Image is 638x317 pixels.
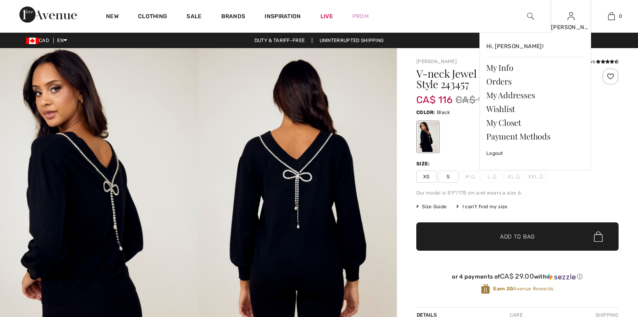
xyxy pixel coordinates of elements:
[18,6,34,13] span: Chat
[486,143,584,163] a: Logout
[416,273,619,281] div: or 4 payments of with
[486,74,584,88] a: Orders
[486,88,584,102] a: My Addresses
[456,93,495,107] span: CA$ 165
[547,273,576,281] img: Sezzle
[486,102,584,116] a: Wishlist
[551,23,591,32] div: [PERSON_NAME]
[416,59,457,64] a: [PERSON_NAME]
[416,110,435,115] span: Color:
[418,122,439,152] div: Black
[619,13,622,20] span: 0
[416,203,447,210] span: Size Guide
[527,11,534,21] img: search the website
[26,38,39,44] img: Canadian Dollar
[456,203,507,210] div: I can't find my size
[416,160,432,167] div: Size:
[26,38,52,43] span: CAD
[416,273,619,283] div: or 4 payments ofCA$ 29.00withSezzle Click to learn more about Sezzle
[486,129,584,143] a: Payment Methods
[57,38,67,43] span: EN
[416,189,619,197] div: Our model is 5'9"/175 cm and wears a size 6.
[138,13,167,21] a: Clothing
[591,11,631,21] a: 0
[437,110,450,115] span: Black
[568,11,574,21] img: My Info
[460,171,480,183] span: M
[416,171,437,183] span: XS
[320,12,333,21] a: Live
[486,61,584,74] a: My Info
[221,13,246,21] a: Brands
[493,286,513,292] strong: Earn 20
[438,171,458,183] span: S
[594,231,603,242] img: Bag.svg
[352,12,369,21] a: Prom
[500,232,535,241] span: Add to Bag
[416,86,452,106] span: CA$ 116
[486,43,543,50] span: Hi, [PERSON_NAME]!
[265,13,301,21] span: Inspiration
[416,222,619,251] button: Add to Bag
[187,13,201,21] a: Sale
[608,11,615,21] img: My Bag
[481,283,490,294] img: Avenue Rewards
[568,12,574,20] a: Sign In
[416,68,585,89] h1: V-neck Jewel Embellished Pullover Style 243457
[570,58,619,65] div: 4 Reviews
[106,13,119,21] a: New
[486,39,584,54] a: Hi, [PERSON_NAME]!
[500,272,534,280] span: CA$ 29.00
[493,285,553,292] span: Avenue Rewards
[19,6,77,23] img: 1ère Avenue
[486,116,584,129] a: My Closet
